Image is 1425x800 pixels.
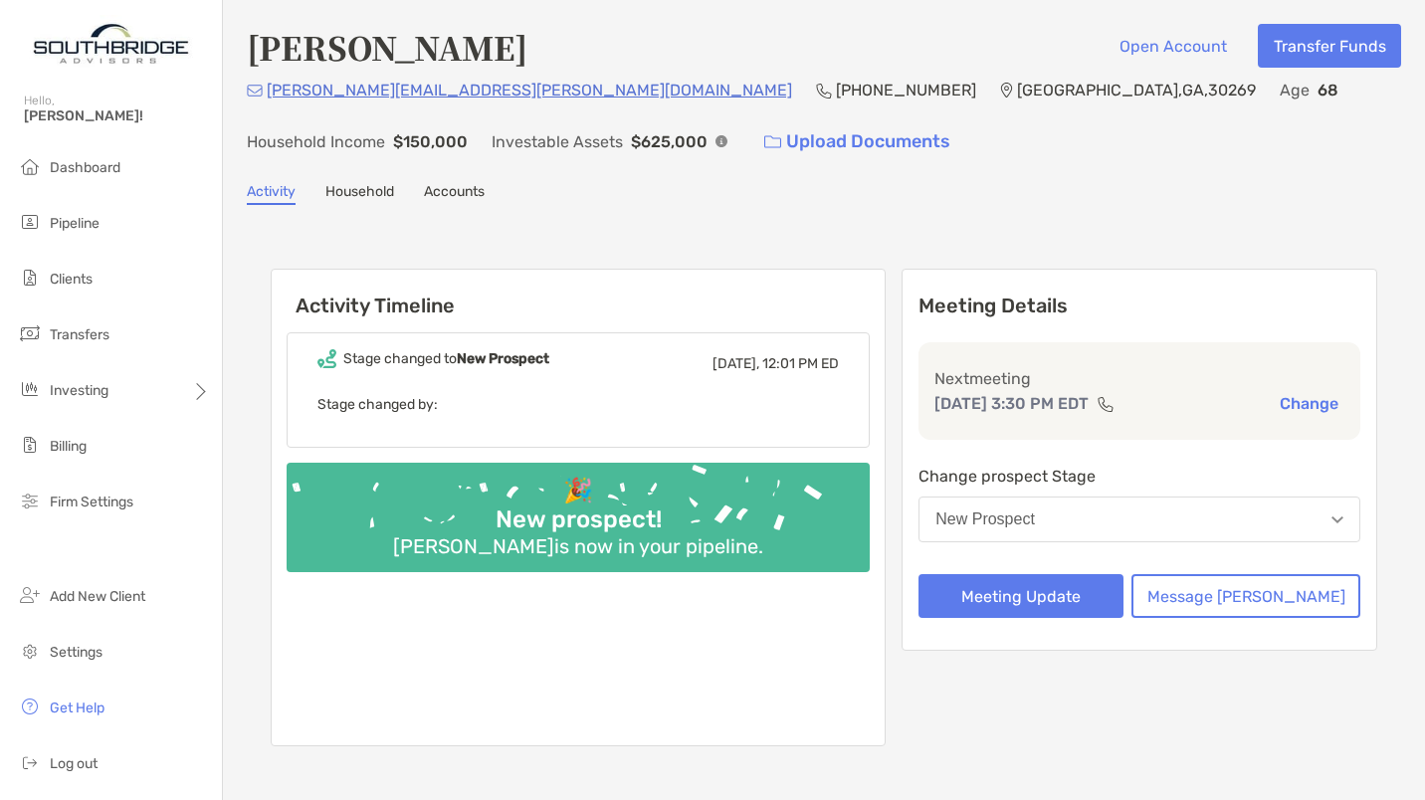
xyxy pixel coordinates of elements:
[1280,78,1310,102] p: Age
[18,154,42,178] img: dashboard icon
[712,355,759,372] span: [DATE],
[18,266,42,290] img: clients icon
[457,350,549,367] b: New Prospect
[50,271,93,288] span: Clients
[751,120,963,163] a: Upload Documents
[18,489,42,512] img: firm-settings icon
[50,494,133,510] span: Firm Settings
[393,129,468,154] p: $150,000
[18,583,42,607] img: add_new_client icon
[935,510,1035,528] div: New Prospect
[918,294,1360,318] p: Meeting Details
[1000,83,1013,99] img: Location Icon
[18,750,42,774] img: logout icon
[836,78,976,102] p: [PHONE_NUMBER]
[50,700,104,716] span: Get Help
[1318,78,1338,102] p: 68
[762,355,839,372] span: 12:01 PM ED
[488,505,670,534] div: New prospect!
[24,8,198,80] img: Zoe Logo
[816,83,832,99] img: Phone Icon
[247,129,385,154] p: Household Income
[1274,393,1344,414] button: Change
[1097,396,1115,412] img: communication type
[18,433,42,457] img: billing icon
[50,438,87,455] span: Billing
[50,326,109,343] span: Transfers
[934,391,1089,416] p: [DATE] 3:30 PM EDT
[424,183,485,205] a: Accounts
[1017,78,1256,102] p: [GEOGRAPHIC_DATA] , GA , 30269
[918,464,1360,489] p: Change prospect Stage
[1258,24,1401,68] button: Transfer Funds
[918,574,1123,618] button: Meeting Update
[385,534,771,558] div: [PERSON_NAME] is now in your pipeline.
[631,129,708,154] p: $625,000
[247,24,527,70] h4: [PERSON_NAME]
[317,349,336,368] img: Event icon
[1331,516,1343,523] img: Open dropdown arrow
[50,215,100,232] span: Pipeline
[50,159,120,176] span: Dashboard
[1104,24,1242,68] button: Open Account
[24,107,210,124] span: [PERSON_NAME]!
[18,639,42,663] img: settings icon
[325,183,394,205] a: Household
[555,477,601,505] div: 🎉
[317,392,839,417] p: Stage changed by:
[18,210,42,234] img: pipeline icon
[18,321,42,345] img: transfers icon
[343,350,549,367] div: Stage changed to
[247,183,296,205] a: Activity
[764,135,781,149] img: button icon
[18,377,42,401] img: investing icon
[272,270,885,317] h6: Activity Timeline
[50,755,98,772] span: Log out
[492,129,623,154] p: Investable Assets
[267,78,792,102] p: [PERSON_NAME][EMAIL_ADDRESS][PERSON_NAME][DOMAIN_NAME]
[1131,574,1360,618] button: Message [PERSON_NAME]
[18,695,42,718] img: get-help icon
[715,135,727,147] img: Info Icon
[50,644,102,661] span: Settings
[934,366,1344,391] p: Next meeting
[247,85,263,97] img: Email Icon
[918,497,1360,542] button: New Prospect
[50,382,108,399] span: Investing
[50,588,145,605] span: Add New Client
